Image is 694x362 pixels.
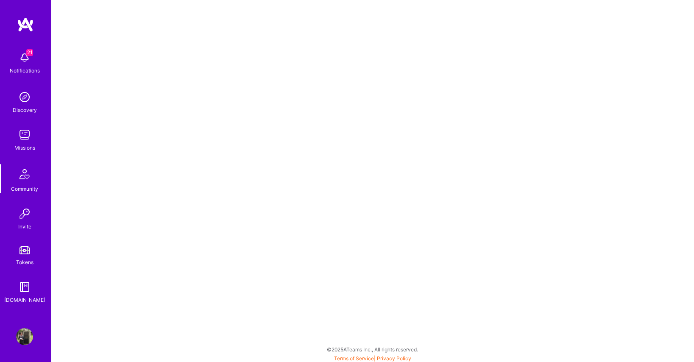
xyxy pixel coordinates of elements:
[20,246,30,254] img: tokens
[16,89,33,106] img: discovery
[18,222,31,231] div: Invite
[16,205,33,222] img: Invite
[10,66,40,75] div: Notifications
[16,126,33,143] img: teamwork
[11,184,38,193] div: Community
[4,295,45,304] div: [DOMAIN_NAME]
[17,17,34,32] img: logo
[334,355,374,362] a: Terms of Service
[13,106,37,114] div: Discovery
[51,339,694,360] div: © 2025 ATeams Inc., All rights reserved.
[16,49,33,66] img: bell
[14,328,35,345] a: User Avatar
[14,164,35,184] img: Community
[14,143,35,152] div: Missions
[334,355,411,362] span: |
[16,278,33,295] img: guide book
[26,49,33,56] span: 21
[377,355,411,362] a: Privacy Policy
[16,258,33,267] div: Tokens
[16,328,33,345] img: User Avatar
